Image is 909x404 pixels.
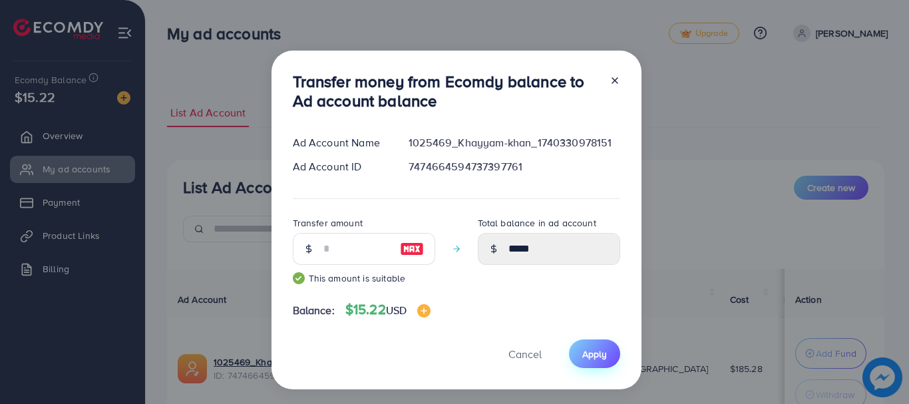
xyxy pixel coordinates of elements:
button: Cancel [492,339,558,368]
img: image [417,304,431,317]
label: Transfer amount [293,216,363,230]
img: guide [293,272,305,284]
span: Cancel [508,347,542,361]
button: Apply [569,339,620,368]
div: Ad Account Name [282,135,399,150]
h3: Transfer money from Ecomdy balance to Ad account balance [293,72,599,110]
div: 1025469_Khayyam-khan_1740330978151 [398,135,630,150]
h4: $15.22 [345,302,431,318]
span: USD [386,303,407,317]
label: Total balance in ad account [478,216,596,230]
small: This amount is suitable [293,272,435,285]
div: Ad Account ID [282,159,399,174]
span: Apply [582,347,607,361]
div: 7474664594737397761 [398,159,630,174]
img: image [400,241,424,257]
span: Balance: [293,303,335,318]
